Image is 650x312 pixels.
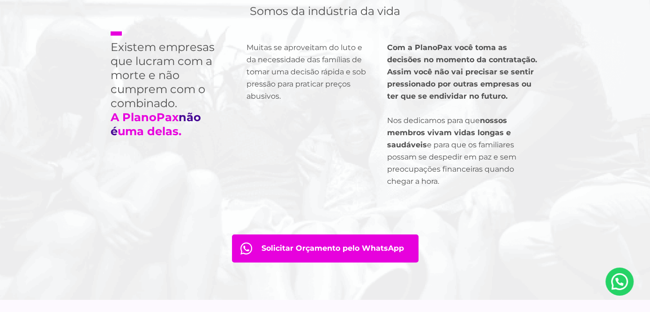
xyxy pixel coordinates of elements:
[387,116,511,149] strong: nossos membros vivam vidas longas e saudáveis
[605,268,634,296] a: Nosso Whatsapp
[111,110,201,138] strong: não é
[240,242,252,254] img: fale com consultor
[232,234,418,262] a: Orçamento pelo WhatsApp
[387,43,537,101] strong: Com a PlanoPax você toma as decisões no momento da contratação. Assim você não vai precisar se se...
[387,42,539,188] p: Nos dedicamos para que e para que os familiares possam se despedir em paz e sem preocupações fina...
[247,42,368,102] p: Muitas se aproveitam do luto e da necessidade das famílias de tomar uma decisão rápida e sob pres...
[111,110,201,138] strong: A PlanoPax uma delas.
[111,31,228,138] h2: Existem empresas que lucram com a morte e não cumprem com o combinado.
